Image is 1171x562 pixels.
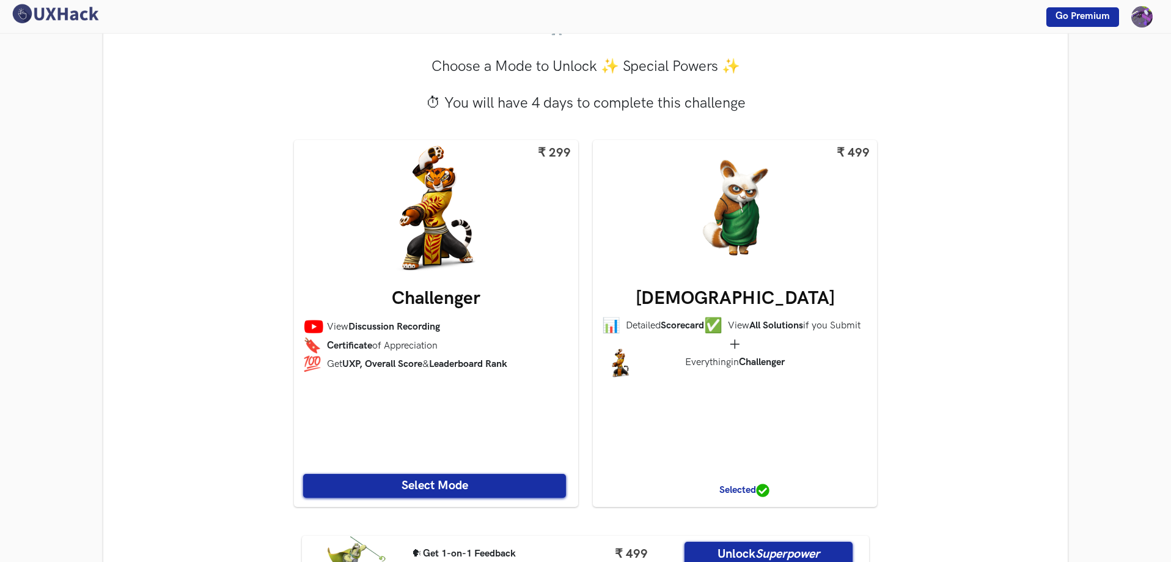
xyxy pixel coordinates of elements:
[602,483,886,498] span: Selected
[303,474,566,498] button: Select Mode
[701,158,769,256] img: Zen icon
[327,340,372,352] strong: Certificate
[749,320,803,332] strong: All Solutions
[9,3,101,24] img: UXHack logo
[392,287,480,310] h3: Challenger
[685,357,731,369] span: Everything
[342,358,422,370] strong: UXP, Overall Score
[303,358,318,371] span: 💯
[602,320,617,332] span: 📊
[423,548,516,560] strong: Get 1-on-1 Feedback
[348,321,440,333] strong: Discussion Recording
[128,58,1044,76] h4: Choose a Mode to Unlock ✨ Special Powers ✨
[1046,7,1119,27] a: Go Premium
[303,340,318,352] span: 🔖
[755,547,820,561] strong: Superpower
[403,547,585,561] div: 🗣
[327,358,507,371] span: Get &
[685,357,785,369] div: in
[756,484,769,497] img: check-circle.png
[535,144,574,162] span: ₹ 299
[611,348,630,377] img: Ninja icon
[615,547,648,561] span: ₹ 499
[1055,10,1110,22] span: Go Premium
[739,357,785,369] strong: Challenger
[303,320,440,334] li: View
[704,320,719,332] span: ✅
[661,320,704,332] strong: Scorecard
[303,320,325,334] img: Youtube icon
[128,95,1044,113] h4: ⏱ You will have 4 days to complete this challenge
[1131,6,1153,28] img: Your profile pic
[834,144,873,162] span: ₹ 499
[429,358,507,370] strong: Leaderboard Rank
[602,338,868,350] li: +
[602,320,704,332] li: Detailed
[704,320,861,332] li: View if you Submit
[303,340,438,352] li: of Appreciation
[396,143,476,272] img: Challenger icon
[636,287,835,310] h3: [DEMOGRAPHIC_DATA]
